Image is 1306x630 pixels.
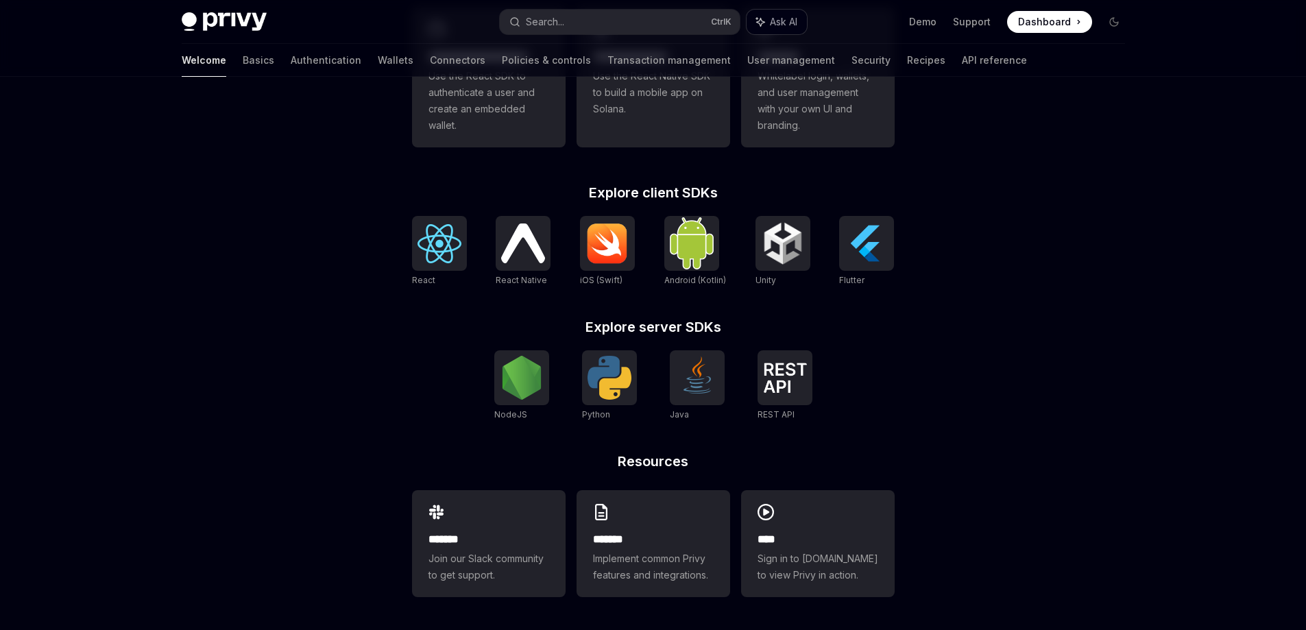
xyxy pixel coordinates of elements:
a: UnityUnity [755,216,810,287]
a: **** *****Whitelabel login, wallets, and user management with your own UI and branding. [741,8,895,147]
span: Python [582,409,610,420]
h2: Explore server SDKs [412,320,895,334]
span: REST API [758,409,795,420]
h2: Resources [412,455,895,468]
img: iOS (Swift) [585,223,629,264]
a: **** **Join our Slack community to get support. [412,490,566,597]
span: Flutter [839,275,864,285]
img: Java [675,356,719,400]
a: Dashboard [1007,11,1092,33]
a: API reference [962,44,1027,77]
img: React [418,224,461,263]
span: Implement common Privy features and integrations. [593,550,714,583]
img: React Native [501,223,545,263]
a: **** **** **** ***Use the React Native SDK to build a mobile app on Solana. [577,8,730,147]
a: Support [953,15,991,29]
span: Use the React SDK to authenticate a user and create an embedded wallet. [428,68,549,134]
div: Search... [526,14,564,30]
a: Basics [243,44,274,77]
span: Dashboard [1018,15,1071,29]
button: Toggle dark mode [1103,11,1125,33]
a: Android (Kotlin)Android (Kotlin) [664,216,726,287]
a: **** **Implement common Privy features and integrations. [577,490,730,597]
span: Ctrl K [711,16,731,27]
a: Security [851,44,891,77]
img: Unity [761,221,805,265]
span: Ask AI [770,15,797,29]
span: React [412,275,435,285]
a: Recipes [907,44,945,77]
a: Wallets [378,44,413,77]
span: Use the React Native SDK to build a mobile app on Solana. [593,68,714,117]
button: Search...CtrlK [500,10,740,34]
span: Sign in to [DOMAIN_NAME] to view Privy in action. [758,550,878,583]
span: NodeJS [494,409,527,420]
span: Unity [755,275,776,285]
img: Flutter [845,221,888,265]
a: FlutterFlutter [839,216,894,287]
h2: Explore client SDKs [412,186,895,199]
a: PythonPython [582,350,637,422]
a: Connectors [430,44,485,77]
span: React Native [496,275,547,285]
a: Authentication [291,44,361,77]
a: Policies & controls [502,44,591,77]
span: Java [670,409,689,420]
img: Android (Kotlin) [670,217,714,269]
a: Transaction management [607,44,731,77]
a: React NativeReact Native [496,216,551,287]
span: Whitelabel login, wallets, and user management with your own UI and branding. [758,68,878,134]
a: User management [747,44,835,77]
a: REST APIREST API [758,350,812,422]
img: dark logo [182,12,267,32]
img: REST API [763,363,807,393]
img: NodeJS [500,356,544,400]
a: Welcome [182,44,226,77]
span: iOS (Swift) [580,275,622,285]
a: NodeJSNodeJS [494,350,549,422]
a: iOS (Swift)iOS (Swift) [580,216,635,287]
a: ****Sign in to [DOMAIN_NAME] to view Privy in action. [741,490,895,597]
a: Demo [909,15,936,29]
img: Python [588,356,631,400]
button: Ask AI [747,10,807,34]
a: JavaJava [670,350,725,422]
span: Join our Slack community to get support. [428,550,549,583]
a: ReactReact [412,216,467,287]
span: Android (Kotlin) [664,275,726,285]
